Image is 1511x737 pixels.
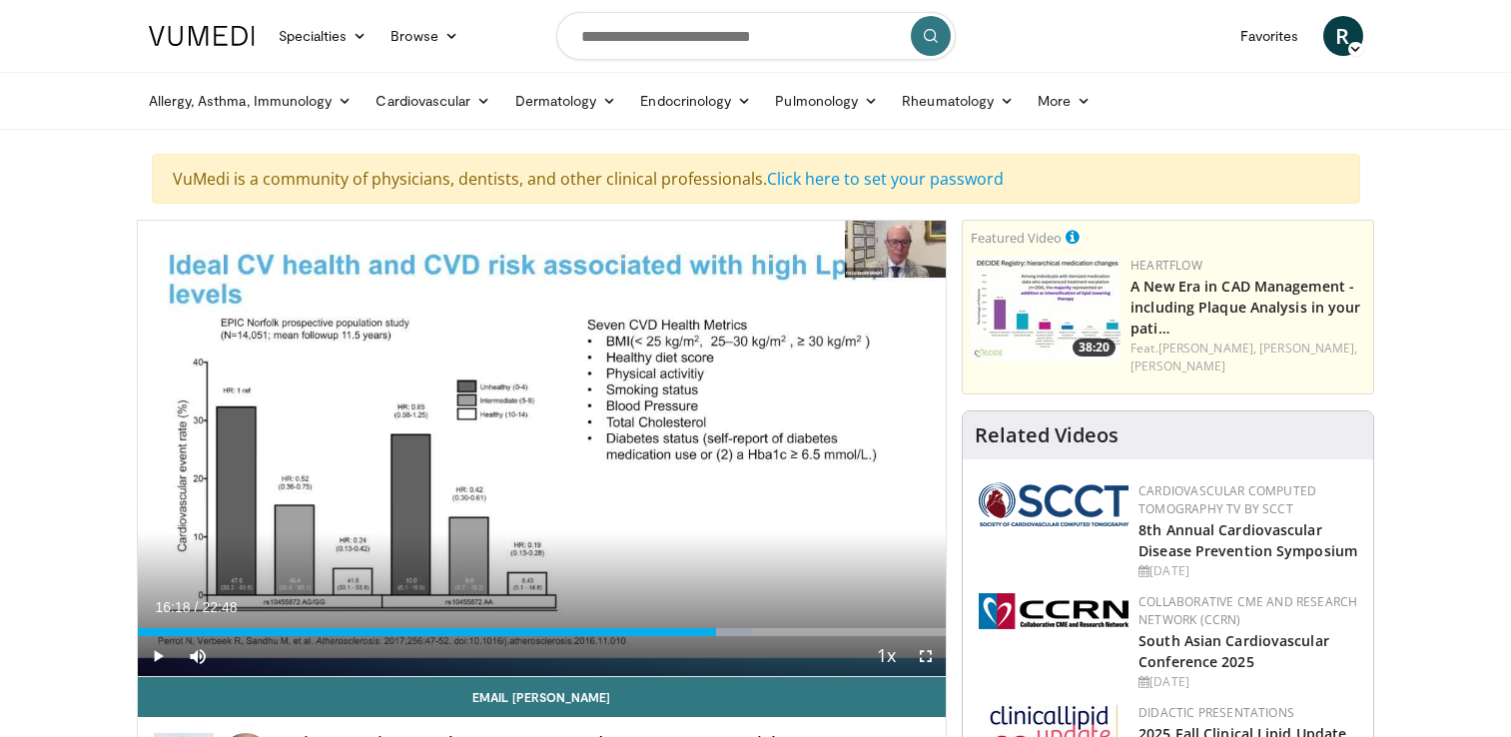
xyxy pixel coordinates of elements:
span: 16:18 [156,599,191,615]
h4: Related Videos [975,423,1119,447]
a: Heartflow [1131,257,1202,274]
button: Playback Rate [866,636,906,676]
a: More [1026,81,1103,121]
a: Collaborative CME and Research Network (CCRN) [1138,593,1357,628]
button: Mute [178,636,218,676]
a: Allergy, Asthma, Immunology [137,81,365,121]
video-js: Video Player [138,221,947,677]
img: 51a70120-4f25-49cc-93a4-67582377e75f.png.150x105_q85_autocrop_double_scale_upscale_version-0.2.png [979,482,1129,526]
div: Didactic Presentations [1138,704,1357,722]
a: Rheumatology [890,81,1026,121]
a: Endocrinology [628,81,763,121]
a: Dermatology [503,81,629,121]
a: Pulmonology [763,81,890,121]
a: South Asian Cardiovascular Conference 2025 [1138,631,1329,671]
a: Cardiovascular Computed Tomography TV by SCCT [1138,482,1316,517]
a: Email [PERSON_NAME] [138,677,947,717]
div: [DATE] [1138,673,1357,691]
a: Cardiovascular [364,81,502,121]
a: [PERSON_NAME] [1131,358,1225,374]
img: 738d0e2d-290f-4d89-8861-908fb8b721dc.150x105_q85_crop-smart_upscale.jpg [971,257,1121,362]
small: Featured Video [971,229,1062,247]
button: Fullscreen [906,636,946,676]
a: Click here to set your password [767,168,1004,190]
div: [DATE] [1138,562,1357,580]
input: Search topics, interventions [556,12,956,60]
a: R [1323,16,1363,56]
a: [PERSON_NAME], [1158,340,1256,357]
a: [PERSON_NAME], [1259,340,1357,357]
a: Specialties [267,16,379,56]
div: VuMedi is a community of physicians, dentists, and other clinical professionals. [152,154,1360,204]
a: 8th Annual Cardiovascular Disease Prevention Symposium [1138,520,1357,560]
a: Favorites [1228,16,1311,56]
img: VuMedi Logo [149,26,255,46]
div: Progress Bar [138,628,947,636]
a: 38:20 [971,257,1121,362]
img: a04ee3ba-8487-4636-b0fb-5e8d268f3737.png.150x105_q85_autocrop_double_scale_upscale_version-0.2.png [979,593,1129,629]
a: A New Era in CAD Management - including Plaque Analysis in your pati… [1131,277,1360,338]
span: / [195,599,199,615]
span: 38:20 [1073,339,1116,357]
button: Play [138,636,178,676]
span: 22:48 [202,599,237,615]
div: Feat. [1131,340,1365,375]
a: Browse [378,16,470,56]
